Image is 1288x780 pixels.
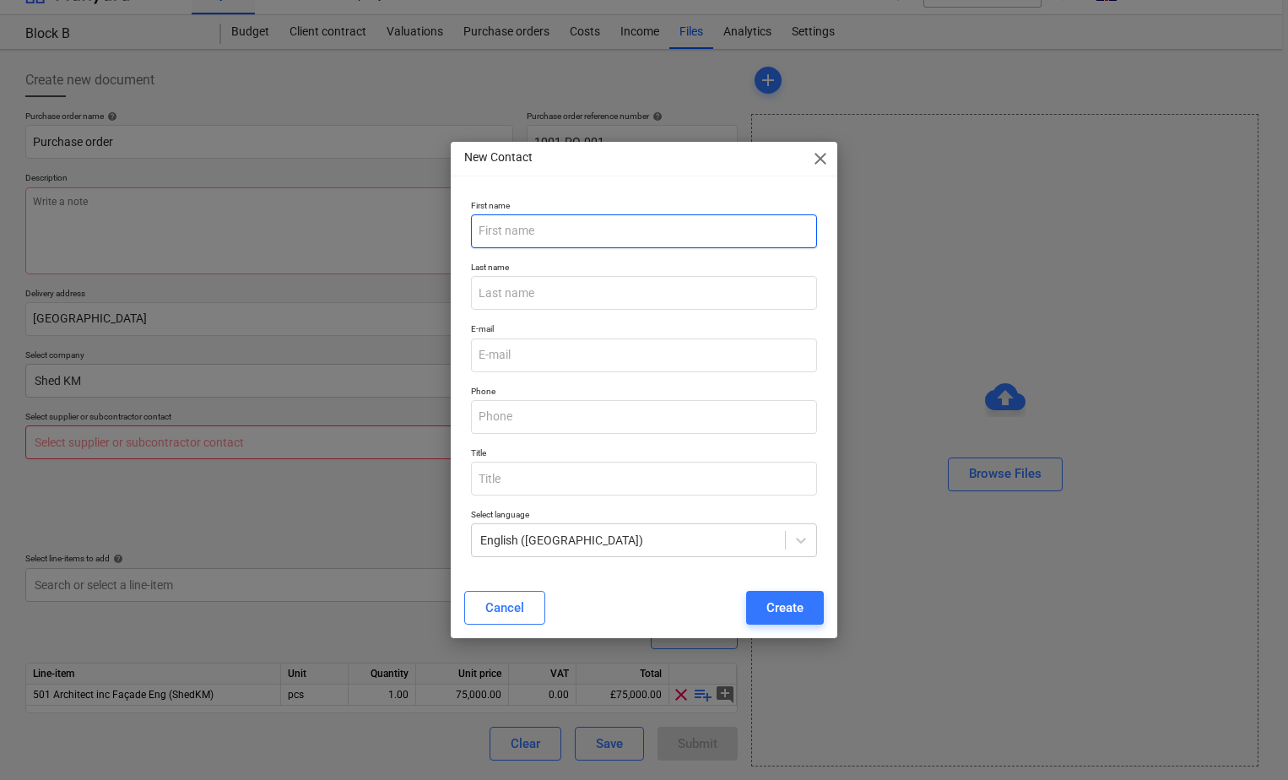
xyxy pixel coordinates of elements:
[471,276,817,310] input: Last name
[471,400,817,434] input: Phone
[485,597,524,619] div: Cancel
[471,214,817,248] input: First name
[464,591,545,625] button: Cancel
[471,323,817,338] p: E-mail
[766,597,804,619] div: Create
[471,386,817,400] p: Phone
[471,462,817,496] input: Title
[471,339,817,372] input: E-mail
[471,509,817,523] p: Select language
[471,447,817,462] p: Title
[471,200,817,214] p: First name
[464,149,533,166] p: New Contact
[1204,699,1288,780] iframe: Chat Widget
[471,262,817,276] p: Last name
[810,149,831,169] span: close
[746,591,824,625] button: Create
